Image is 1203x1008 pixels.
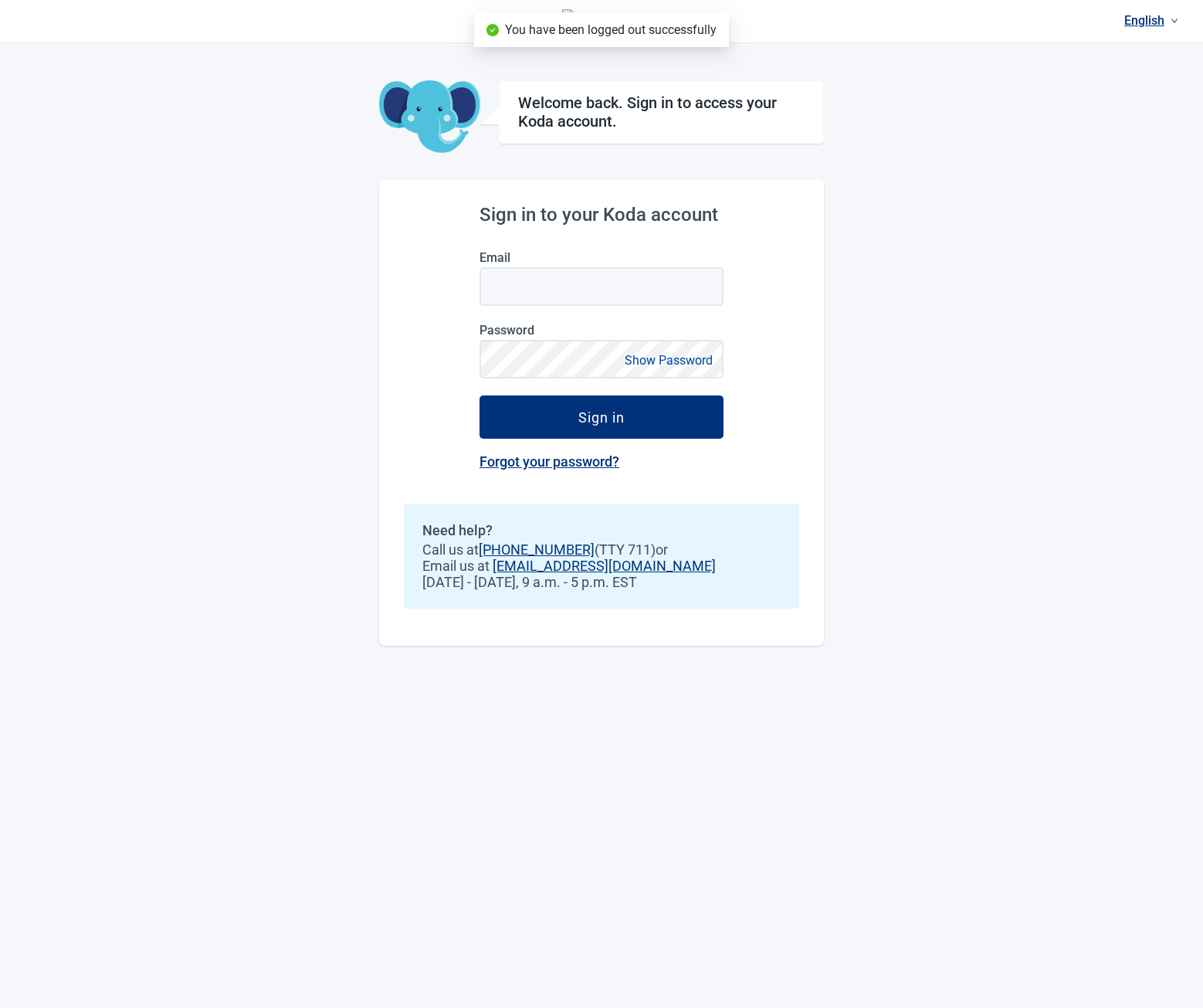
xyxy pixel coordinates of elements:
h1: Welcome back. Sign in to access your Koda account. [518,93,805,131]
img: Koda Health [562,9,642,34]
h2: Sign in to your Koda account [480,204,723,226]
span: You have been logged out successfully [505,22,717,37]
span: Call us at (TTY 711) or [422,541,781,558]
a: Current language: English [1118,8,1184,33]
button: Show Password [620,350,717,371]
div: Sign in [578,409,625,425]
span: check-circle [486,24,499,36]
label: Email [480,250,723,265]
span: [DATE] - [DATE], 9 a.m. - 5 p.m. EST [422,574,781,590]
a: [EMAIL_ADDRESS][DOMAIN_NAME] [493,558,716,574]
label: Password [480,323,723,338]
span: down [1171,17,1178,25]
span: Email us at [422,558,781,574]
img: Koda Elephant [379,80,480,154]
button: Sign in [480,395,723,439]
main: Main content [379,43,824,646]
a: Forgot your password? [480,453,619,470]
h2: Need help? [422,522,781,538]
a: [PHONE_NUMBER] [479,541,595,558]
